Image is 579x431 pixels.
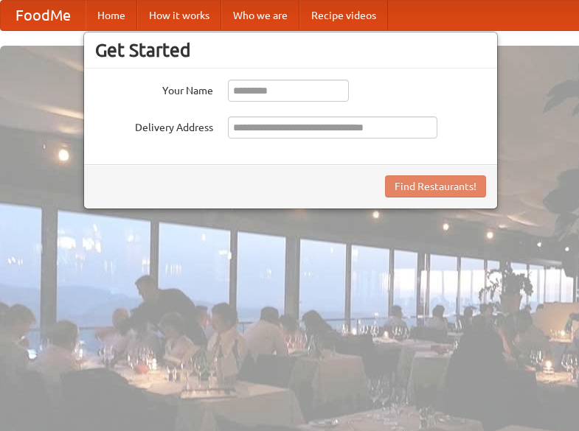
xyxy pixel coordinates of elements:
[299,1,388,30] a: Recipe videos
[221,1,299,30] a: Who we are
[1,1,86,30] a: FoodMe
[385,175,486,197] button: Find Restaurants!
[86,1,137,30] a: Home
[137,1,221,30] a: How it works
[95,116,213,135] label: Delivery Address
[95,39,486,61] h3: Get Started
[95,80,213,98] label: Your Name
